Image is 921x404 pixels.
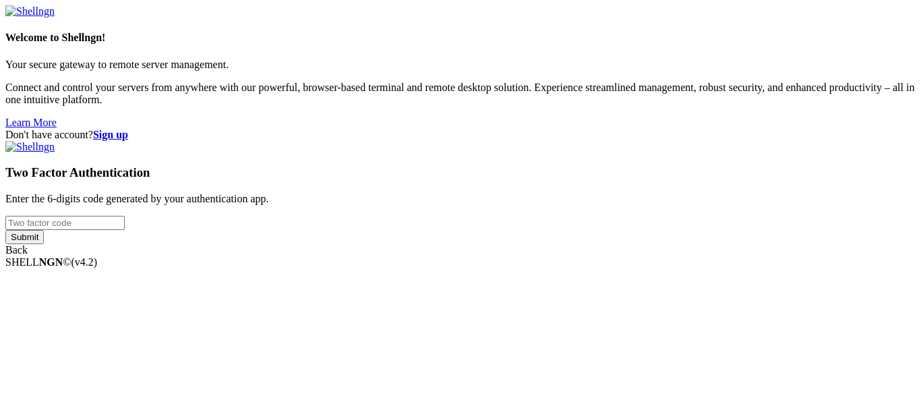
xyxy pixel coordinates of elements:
p: Connect and control your servers from anywhere with our powerful, browser-based terminal and remo... [5,82,916,106]
div: Don't have account? [5,129,916,141]
a: Sign up [93,129,128,140]
img: Shellngn [5,5,55,18]
span: 4.2.0 [71,256,98,268]
img: Shellngn [5,141,55,153]
h3: Two Factor Authentication [5,165,916,180]
h4: Welcome to Shellngn! [5,32,916,44]
input: Two factor code [5,216,125,230]
p: Enter the 6-digits code generated by your authentication app. [5,193,916,205]
a: Learn More [5,117,57,128]
input: Submit [5,230,44,244]
b: NGN [39,256,63,268]
p: Your secure gateway to remote server management. [5,59,916,71]
span: SHELL © [5,256,97,268]
a: Back [5,244,28,256]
